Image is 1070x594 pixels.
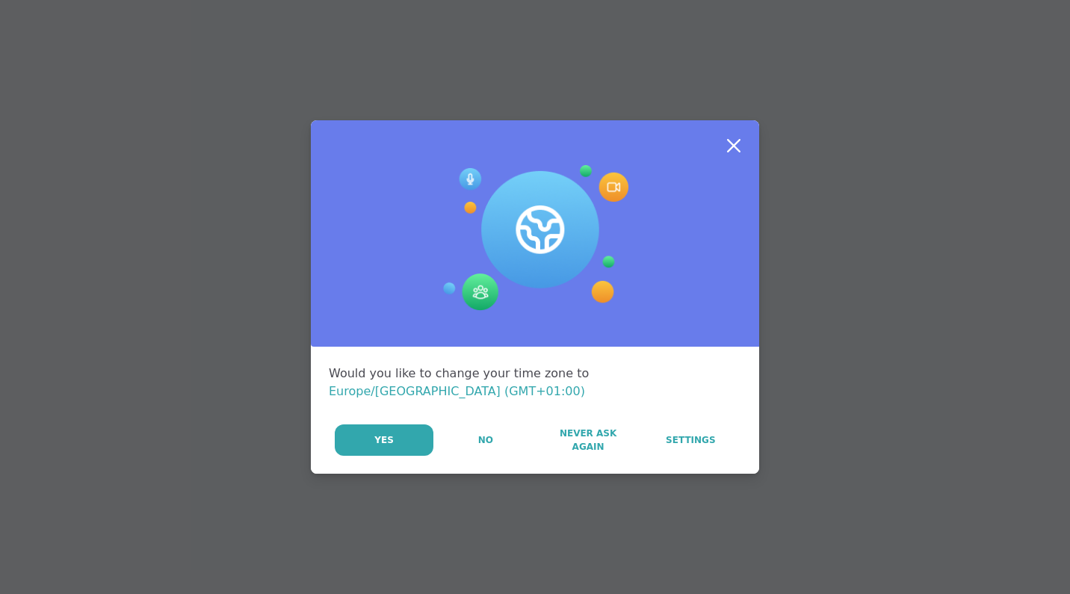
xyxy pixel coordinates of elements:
[435,424,536,456] button: No
[374,433,394,447] span: Yes
[442,165,628,312] img: Session Experience
[335,424,433,456] button: Yes
[329,365,741,400] div: Would you like to change your time zone to
[537,424,638,456] button: Never Ask Again
[478,433,493,447] span: No
[666,433,716,447] span: Settings
[545,427,631,454] span: Never Ask Again
[329,384,585,398] span: Europe/[GEOGRAPHIC_DATA] (GMT+01:00)
[640,424,741,456] a: Settings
